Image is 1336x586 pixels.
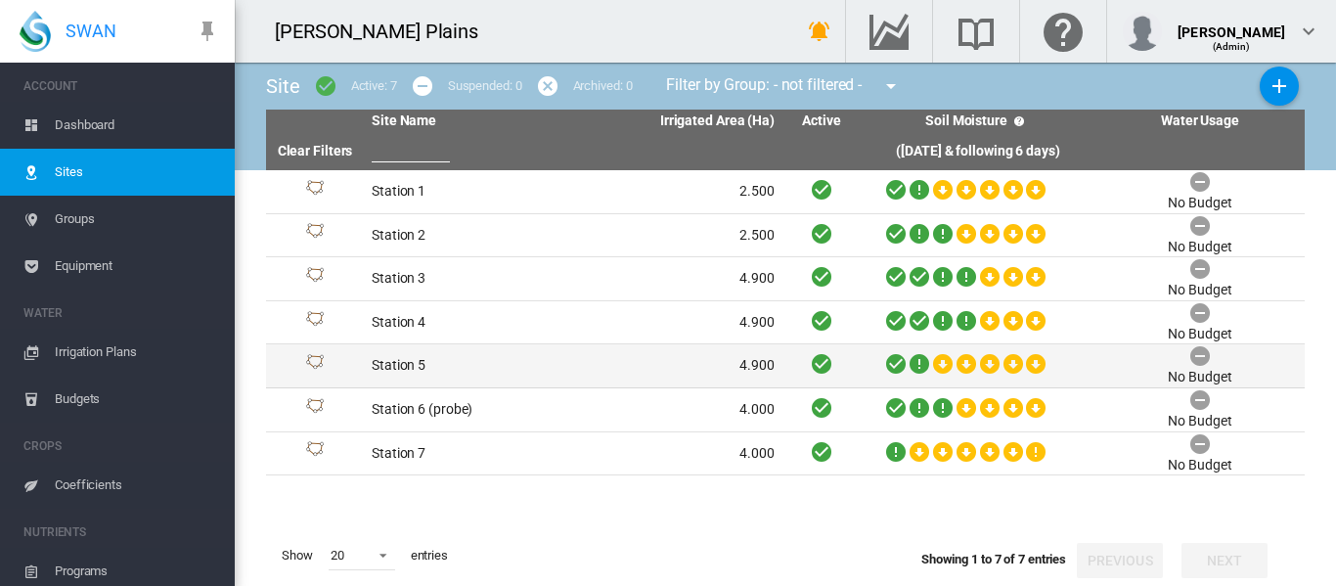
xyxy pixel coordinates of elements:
div: Site Id: 4252 [274,180,356,203]
span: ACCOUNT [23,70,219,102]
img: SWAN-Landscape-Logo-Colour-drop.png [20,11,51,52]
span: Equipment [55,243,219,290]
tr: Site Id: 4256 Station 5 4.900 No Budget [266,344,1305,388]
img: profile.jpg [1123,12,1162,51]
button: icon-bell-ring [800,12,839,51]
md-icon: icon-menu-down [879,74,903,98]
button: Add New Site, define start date [1260,67,1299,106]
td: Station 5 [364,344,573,387]
span: WATER [23,297,219,329]
a: Clear Filters [278,143,353,158]
md-icon: icon-checkbox-marked-circle [314,74,337,98]
td: Station 6 (probe) [364,388,573,431]
div: No Budget [1168,368,1231,387]
span: NUTRIENTS [23,517,219,548]
div: [PERSON_NAME] [1178,15,1285,34]
md-icon: icon-chevron-down [1297,20,1320,43]
div: Filter by Group: - not filtered - [651,67,916,106]
td: Station 1 [364,170,573,213]
span: Irrigation Plans [55,329,219,376]
img: 1.svg [303,180,327,203]
td: 4.000 [573,432,782,475]
td: 2.500 [573,214,782,257]
tr: Site Id: 4258 Station 7 4.000 No Budget [266,432,1305,476]
td: Station 3 [364,257,573,300]
span: entries [403,539,456,572]
md-icon: icon-help-circle [1007,110,1031,133]
span: Budgets [55,376,219,423]
div: No Budget [1168,325,1231,344]
img: 1.svg [303,354,327,378]
span: CROPS [23,430,219,462]
tr: Site Id: 4257 Station 6 (probe) 4.000 No Budget [266,388,1305,432]
button: icon-menu-down [871,67,911,106]
img: 1.svg [303,223,327,247]
div: Site Id: 4254 [274,267,356,291]
img: 1.svg [303,311,327,335]
span: Site [266,74,300,98]
th: Water Usage [1095,110,1305,133]
td: Station 2 [364,214,573,257]
md-icon: icon-bell-ring [808,20,831,43]
div: No Budget [1168,412,1231,431]
button: Next [1181,543,1268,578]
span: Coefficients [55,462,219,509]
div: No Budget [1168,238,1231,257]
td: 2.500 [573,170,782,213]
div: No Budget [1168,194,1231,213]
span: SWAN [66,19,116,43]
span: Sites [55,149,219,196]
md-icon: Search the knowledge base [953,20,1000,43]
div: Suspended: 0 [448,77,522,95]
tr: Site Id: 4255 Station 4 4.900 No Budget [266,301,1305,345]
td: Station 4 [364,301,573,344]
th: Irrigated Area (Ha) [573,110,782,133]
div: 20 [331,548,344,563]
button: Previous [1077,543,1163,578]
span: Showing 1 to 7 of 7 entries [921,552,1066,566]
div: Archived: 0 [573,77,633,95]
span: Groups [55,196,219,243]
div: Site Id: 4258 [274,441,356,465]
tr: Site Id: 4252 Station 1 2.500 No Budget [266,170,1305,214]
td: Station 7 [364,432,573,475]
md-icon: icon-minus-circle [411,74,434,98]
div: Site Id: 4253 [274,223,356,247]
span: Show [274,539,321,572]
div: Active: 7 [351,77,397,95]
th: Active [782,110,861,133]
md-icon: icon-pin [196,20,219,43]
div: Site Id: 4257 [274,398,356,422]
span: (Admin) [1213,41,1251,52]
img: 1.svg [303,267,327,291]
div: No Budget [1168,456,1231,475]
th: ([DATE] & following 6 days) [861,133,1095,170]
img: 1.svg [303,398,327,422]
span: Dashboard [55,102,219,149]
th: Soil Moisture [861,110,1095,133]
md-icon: Click here for help [1040,20,1087,43]
div: Site Id: 4256 [274,354,356,378]
td: 4.900 [573,257,782,300]
md-icon: icon-cancel [536,74,559,98]
td: 4.900 [573,344,782,387]
div: Site Id: 4255 [274,311,356,335]
md-icon: icon-plus [1268,74,1291,98]
td: 4.000 [573,388,782,431]
th: Site Name [364,110,573,133]
td: 4.900 [573,301,782,344]
div: No Budget [1168,281,1231,300]
tr: Site Id: 4254 Station 3 4.900 No Budget [266,257,1305,301]
img: 1.svg [303,441,327,465]
md-icon: Go to the Data Hub [866,20,913,43]
div: [PERSON_NAME] Plains [275,18,496,45]
tr: Site Id: 4253 Station 2 2.500 No Budget [266,214,1305,258]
